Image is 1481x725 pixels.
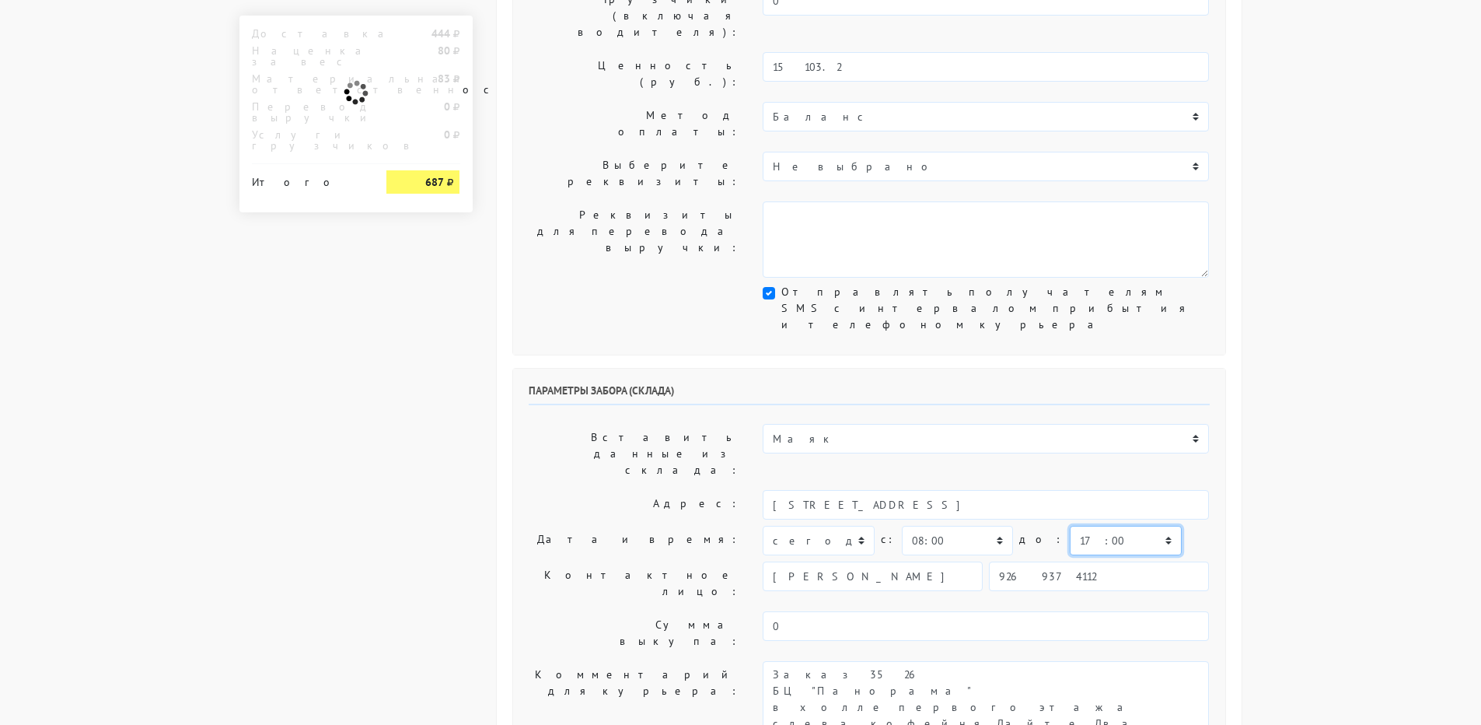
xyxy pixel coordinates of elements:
label: Выберите реквизиты: [517,152,752,195]
div: Доставка [240,28,375,39]
strong: 687 [425,175,444,189]
div: Материальная ответственность [240,73,375,95]
label: c: [881,526,896,553]
label: Сумма выкупа: [517,611,752,655]
label: Адрес: [517,490,752,520]
label: Дата и время: [517,526,752,555]
div: Итого [252,170,364,187]
h6: Параметры забора (склада) [529,384,1210,405]
label: Отправлять получателям SMS с интервалом прибытия и телефоном курьера [781,284,1209,333]
input: Телефон [989,562,1209,591]
label: до: [1019,526,1064,553]
label: Реквизиты для перевода выручки: [517,201,752,278]
div: Услуги грузчиков [240,129,375,151]
label: Ценность (руб.): [517,52,752,96]
label: Метод оплаты: [517,102,752,145]
strong: 444 [431,26,450,40]
img: ajax-loader.gif [342,79,370,107]
label: Вставить данные из склада: [517,424,752,484]
div: Перевод выручки [240,101,375,123]
div: Наценка за вес [240,45,375,67]
label: Контактное лицо: [517,562,752,605]
input: Имя [763,562,983,591]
